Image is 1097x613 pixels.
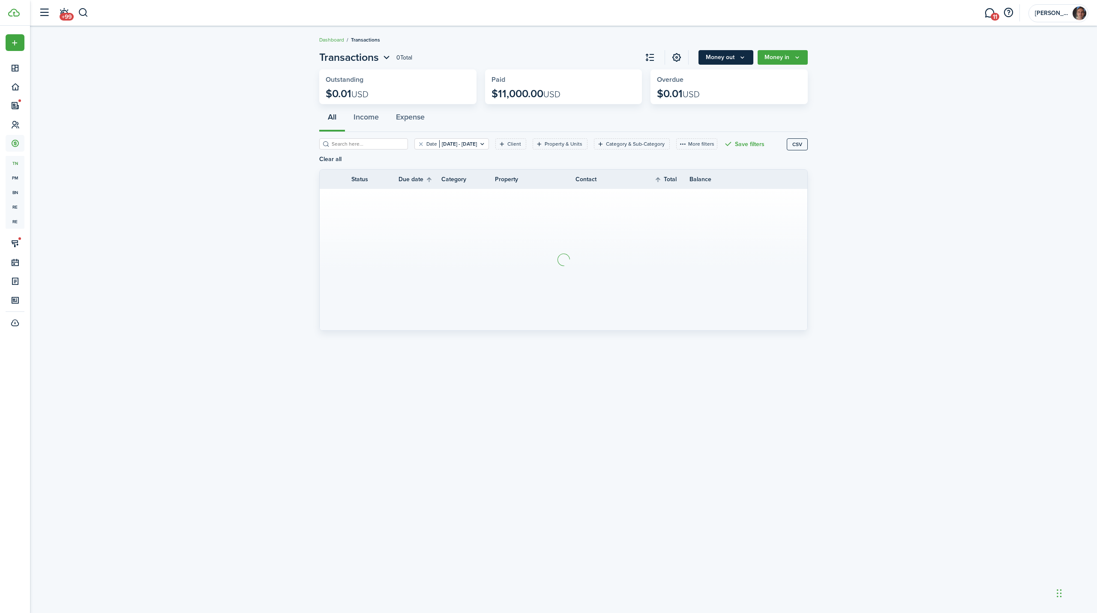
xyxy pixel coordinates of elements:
[399,174,441,185] th: Sort
[6,200,24,214] a: re
[545,140,582,148] filter-tag-label: Property & Units
[1073,6,1086,20] img: Benjamin
[533,138,587,150] filter-tag: Open filter
[556,252,571,267] img: Loading
[6,185,24,200] a: bn
[6,156,24,170] a: tn
[492,76,636,84] widget-stats-title: Paid
[56,2,72,24] a: Notifications
[676,138,717,150] button: More filters
[698,50,753,65] button: Money out
[954,520,1097,613] iframe: Chat Widget
[396,53,412,62] header-page-total: 0 Total
[6,170,24,185] a: pm
[594,138,670,150] filter-tag: Open filter
[981,2,998,24] a: Messaging
[758,50,808,65] button: Money in
[492,88,560,100] p: $11,000.00
[991,13,999,21] span: 11
[319,50,379,65] span: Transactions
[495,175,575,184] th: Property
[606,140,665,148] filter-tag-label: Category & Sub-Category
[683,88,700,101] span: USD
[345,106,387,132] button: Income
[6,214,24,229] a: re
[326,88,369,100] p: $0.01
[351,36,380,44] span: Transactions
[351,175,399,184] th: Status
[8,9,20,17] img: TenantCloud
[495,138,526,150] filter-tag: Open filter
[6,34,24,51] button: Open menu
[698,50,753,65] button: Open menu
[1035,10,1069,16] span: Benjamin
[36,5,52,21] button: Open sidebar
[330,140,405,148] input: Search here...
[441,175,495,184] th: Category
[414,138,489,150] filter-tag: Open filter
[439,140,477,148] filter-tag-value: [DATE] - [DATE]
[319,156,342,163] button: Clear all
[387,106,433,132] button: Expense
[417,141,425,147] button: Clear filter
[60,13,74,21] span: +99
[724,138,764,150] button: Save filters
[657,88,700,100] p: $0.01
[426,140,437,148] filter-tag-label: Date
[654,174,689,185] th: Sort
[319,50,392,65] button: Open menu
[351,88,369,101] span: USD
[657,76,801,84] widget-stats-title: Overdue
[1057,580,1062,606] div: Drag
[326,76,470,84] widget-stats-title: Outstanding
[1001,6,1016,20] button: Open resource center
[78,6,89,20] button: Search
[575,175,638,184] th: Contact
[319,36,344,44] a: Dashboard
[543,88,560,101] span: USD
[689,175,741,184] th: Balance
[787,138,808,150] button: CSV
[758,50,808,65] button: Open menu
[319,50,392,65] button: Transactions
[507,140,521,148] filter-tag-label: Client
